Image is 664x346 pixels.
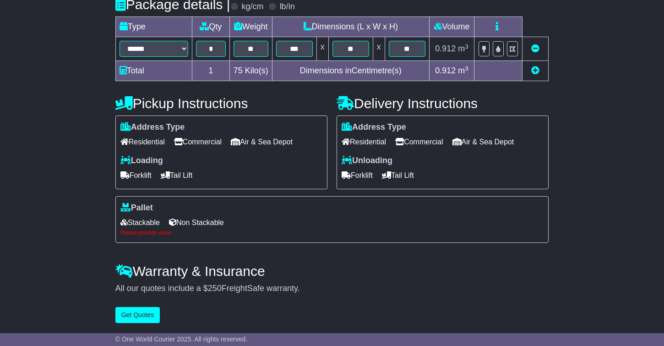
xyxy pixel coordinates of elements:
[169,215,224,230] span: Non Stackable
[229,17,272,37] td: Weight
[395,135,443,149] span: Commercial
[435,66,456,75] span: 0.912
[272,61,429,81] td: Dimensions in Centimetre(s)
[231,135,293,149] span: Air & Sea Depot
[120,215,160,230] span: Stackable
[120,156,163,166] label: Loading
[316,37,328,61] td: x
[120,168,152,182] span: Forklift
[115,17,192,37] td: Type
[161,168,193,182] span: Tail Lift
[115,335,248,343] span: © One World Courier 2025. All rights reserved.
[280,2,295,12] label: lb/in
[174,135,222,149] span: Commercial
[120,122,185,132] label: Address Type
[120,203,153,213] label: Pallet
[458,66,468,75] span: m
[115,264,549,279] h4: Warranty & Insurance
[465,43,468,50] sup: 3
[382,168,414,182] span: Tail Lift
[452,135,514,149] span: Air & Sea Depot
[115,61,192,81] td: Total
[242,2,264,12] label: kg/cm
[229,61,272,81] td: Kilo(s)
[192,17,229,37] td: Qty
[342,122,406,132] label: Address Type
[531,44,539,53] a: Remove this item
[115,284,549,294] div: All our quotes include a $ FreightSafe warranty.
[435,44,456,53] span: 0.912
[208,284,222,293] span: 250
[373,37,385,61] td: x
[272,17,429,37] td: Dimensions (L x W x H)
[342,168,373,182] span: Forklift
[458,44,468,53] span: m
[429,17,474,37] td: Volume
[531,66,539,75] a: Add new item
[192,61,229,81] td: 1
[342,156,392,166] label: Unloading
[234,66,243,75] span: 75
[115,96,327,111] h4: Pickup Instructions
[120,230,544,236] div: Please provide value
[120,135,165,149] span: Residential
[342,135,386,149] span: Residential
[115,307,160,323] button: Get Quotes
[465,65,468,72] sup: 3
[337,96,549,111] h4: Delivery Instructions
